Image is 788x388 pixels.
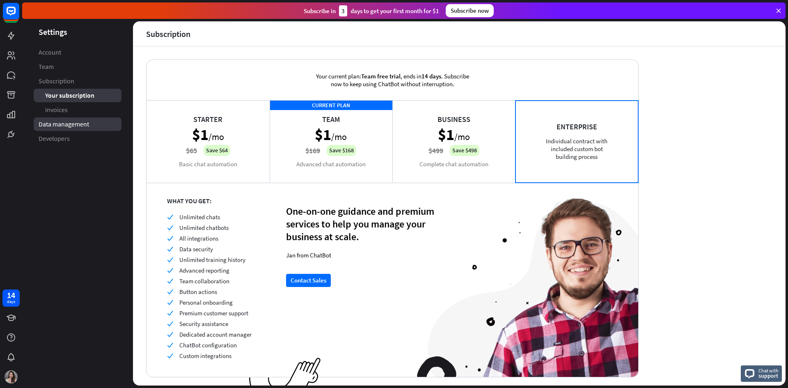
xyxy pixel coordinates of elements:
span: Chat with [758,367,779,374]
i: check [167,353,173,359]
span: Custom integrations [179,352,231,360]
span: Unlimited chats [179,213,220,221]
a: 14 days [2,289,20,307]
i: check [167,257,173,263]
span: Advanced reporting [179,266,229,274]
i: check [167,299,173,305]
span: Security assistance [179,320,228,328]
span: 14 days [421,72,441,80]
div: WHAT YOU GET: [167,197,286,205]
span: Data security [179,245,213,253]
a: Developers [34,132,121,145]
span: Your subscription [45,91,94,100]
span: Subscription [39,77,74,85]
i: check [167,246,173,252]
span: All integrations [179,234,218,242]
button: Open LiveChat chat widget [7,3,31,28]
i: check [167,331,173,337]
span: Dedicated account manager [179,331,252,338]
div: 14 [7,292,15,299]
div: Your current plan: , ends in . Subscribe now to keep using ChatBot without interruption. [304,60,481,100]
div: Subscribe in days to get your first month for $1 [304,5,439,16]
i: check [167,267,173,273]
i: check [167,225,173,231]
i: check [167,278,173,284]
div: One-on-one guidance and premium services to help you manage your business at scale. [286,205,438,243]
div: days [7,299,15,305]
span: support [758,372,779,379]
span: ChatBot configuration [179,341,237,349]
div: 3 [339,5,347,16]
a: Subscription [34,74,121,88]
i: check [167,214,173,220]
button: Contact Sales [286,274,331,287]
span: Team collaboration [179,277,229,285]
a: Invoices [34,103,121,117]
span: Account [39,48,61,57]
a: Team [34,60,121,73]
i: check [167,310,173,316]
a: Data management [34,117,121,131]
a: Account [34,46,121,59]
span: Personal onboarding [179,298,233,306]
i: check [167,235,173,241]
header: Settings [22,26,133,37]
div: Subscribe now [446,4,494,17]
span: Team [39,62,54,71]
span: Premium customer support [179,309,248,317]
span: Unlimited chatbots [179,224,229,232]
div: Subscription [146,29,190,39]
span: Button actions [179,288,217,296]
span: Data management [39,120,89,129]
i: check [167,289,173,295]
i: check [167,321,173,327]
span: Developers [39,134,70,143]
span: Team free trial [361,72,401,80]
span: Invoices [45,106,68,114]
span: Unlimited training history [179,256,245,264]
div: Jan from ChatBot [286,251,438,259]
i: check [167,342,173,348]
